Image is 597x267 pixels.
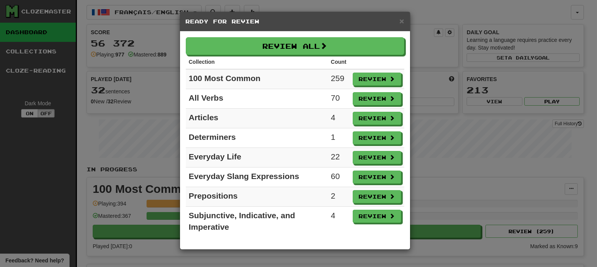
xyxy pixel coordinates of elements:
button: Review [353,92,401,105]
td: 4 [328,109,349,128]
td: 259 [328,69,349,89]
button: Review All [186,37,404,55]
td: 2 [328,187,349,207]
td: 4 [328,207,349,236]
h5: Ready for Review [186,18,404,25]
button: Review [353,112,401,125]
button: Close [399,17,404,25]
td: Subjunctive, Indicative, and Imperative [186,207,328,236]
td: Prepositions [186,187,328,207]
td: 1 [328,128,349,148]
button: Review [353,190,401,203]
th: Count [328,55,349,69]
button: Review [353,171,401,184]
span: × [399,17,404,25]
td: Everyday Life [186,148,328,167]
td: Everyday Slang Expressions [186,167,328,187]
td: 22 [328,148,349,167]
td: Determiners [186,128,328,148]
button: Review [353,210,401,223]
td: Articles [186,109,328,128]
td: 70 [328,89,349,109]
td: All Verbs [186,89,328,109]
button: Review [353,131,401,144]
th: Collection [186,55,328,69]
td: 60 [328,167,349,187]
td: 100 Most Common [186,69,328,89]
button: Review [353,73,401,86]
button: Review [353,151,401,164]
